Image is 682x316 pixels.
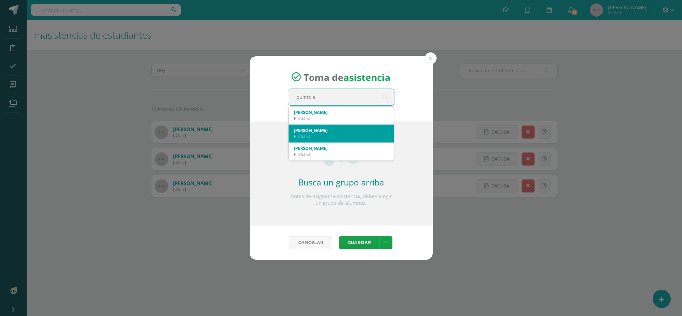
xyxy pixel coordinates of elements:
div: Primaria [294,115,388,121]
button: Close (Esc) [425,52,437,64]
h2: Busca un grupo arriba [288,176,394,188]
div: [PERSON_NAME] [294,145,388,151]
div: [PERSON_NAME] [294,127,388,133]
a: Cancelar [290,236,332,249]
div: Primaria [294,151,388,157]
button: Guardar [339,236,379,249]
div: [PERSON_NAME] [294,109,388,115]
span: Toma de [304,71,390,83]
strong: asistencia [343,71,390,83]
input: Busca un grado o sección aquí... [288,89,394,105]
div: Primaria [294,133,388,139]
p: Antes de asignar la asistencia, debes elegir un grupo de alumnos. [288,193,394,206]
